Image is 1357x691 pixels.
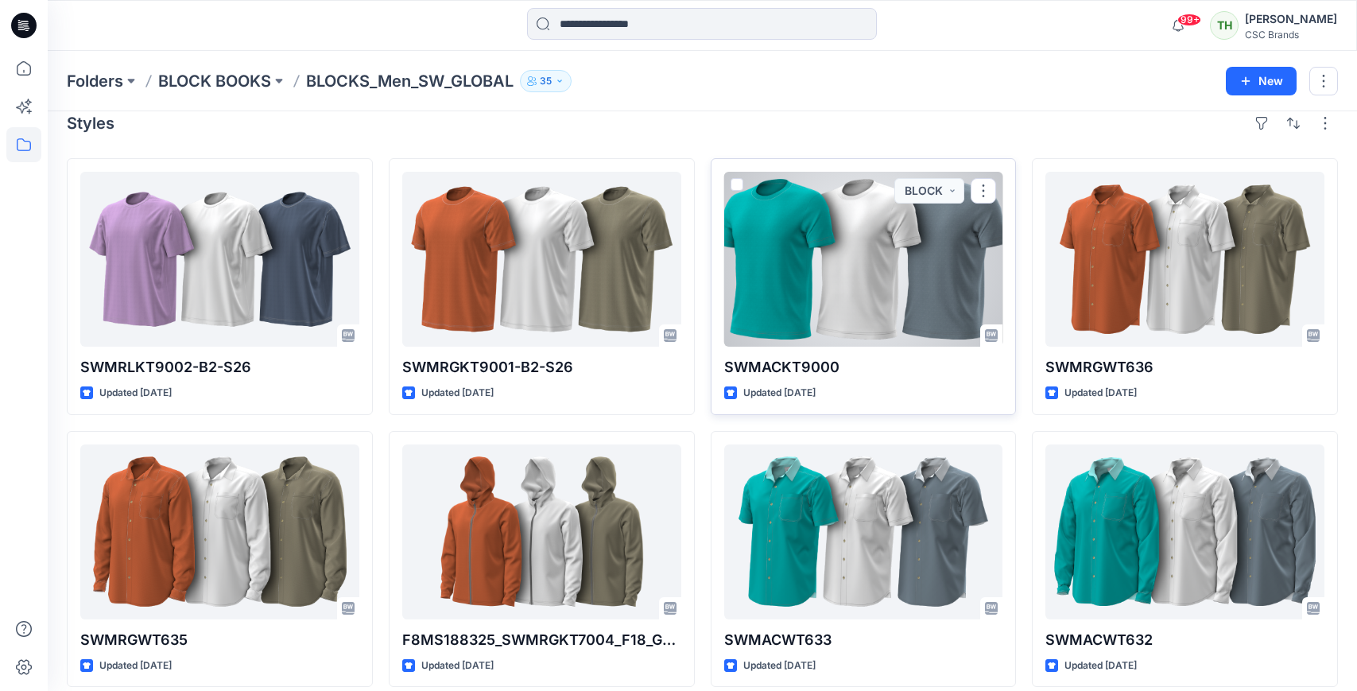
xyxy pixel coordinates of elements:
[402,444,681,619] a: F8MS188325_SWMRGKT7004_F18_GLREG_VFA
[80,444,359,619] a: SWMRGWT635
[743,658,816,674] p: Updated [DATE]
[724,356,1003,378] p: SWMACKT9000
[402,629,681,651] p: F8MS188325_SWMRGKT7004_F18_GLREG_VFA
[99,658,172,674] p: Updated [DATE]
[80,629,359,651] p: SWMRGWT635
[1064,658,1137,674] p: Updated [DATE]
[724,444,1003,619] a: SWMACWT633
[99,385,172,402] p: Updated [DATE]
[1245,10,1337,29] div: [PERSON_NAME]
[421,385,494,402] p: Updated [DATE]
[67,70,123,92] a: Folders
[306,70,514,92] p: BLOCKS_Men_SW_GLOBAL
[158,70,271,92] a: BLOCK BOOKS
[1045,172,1324,347] a: SWMRGWT636
[724,172,1003,347] a: SWMACKT9000
[540,72,552,90] p: 35
[724,629,1003,651] p: SWMACWT633
[67,114,114,133] h4: Styles
[1064,385,1137,402] p: Updated [DATE]
[743,385,816,402] p: Updated [DATE]
[520,70,572,92] button: 35
[1245,29,1337,41] div: CSC Brands
[1045,356,1324,378] p: SWMRGWT636
[1045,629,1324,651] p: SWMACWT632
[80,356,359,378] p: SWMRLKT9002-B2-S26
[402,172,681,347] a: SWMRGKT9001-B2-S26
[1045,444,1324,619] a: SWMACWT632
[1177,14,1201,26] span: 99+
[402,356,681,378] p: SWMRGKT9001-B2-S26
[80,172,359,347] a: SWMRLKT9002-B2-S26
[1210,11,1239,40] div: TH
[1226,67,1297,95] button: New
[421,658,494,674] p: Updated [DATE]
